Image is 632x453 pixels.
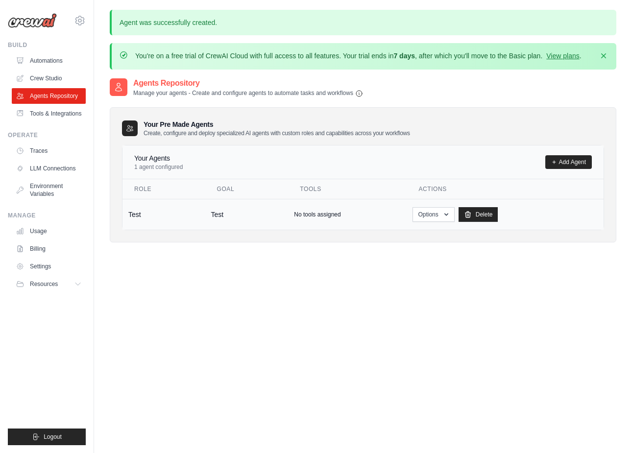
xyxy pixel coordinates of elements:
[12,241,86,257] a: Billing
[134,163,183,171] p: 1 agent configured
[8,429,86,445] button: Logout
[12,223,86,239] a: Usage
[413,207,454,222] button: Options
[294,211,340,218] p: No tools assigned
[8,13,57,28] img: Logo
[205,199,288,230] td: Test
[205,179,288,199] th: Goal
[288,179,407,199] th: Tools
[545,155,592,169] a: Add Agent
[110,10,616,35] p: Agent was successfully created.
[144,119,410,137] h3: Your Pre Made Agents
[122,199,205,230] td: Test
[8,131,86,139] div: Operate
[12,178,86,202] a: Environment Variables
[134,153,183,163] h4: Your Agents
[8,212,86,219] div: Manage
[393,52,415,60] strong: 7 days
[12,53,86,69] a: Automations
[407,179,604,199] th: Actions
[12,88,86,104] a: Agents Repository
[12,106,86,121] a: Tools & Integrations
[133,77,363,89] h2: Agents Repository
[12,143,86,159] a: Traces
[133,89,363,97] p: Manage your agents - Create and configure agents to automate tasks and workflows
[144,129,410,137] p: Create, configure and deploy specialized AI agents with custom roles and capabilities across your...
[122,179,205,199] th: Role
[12,161,86,176] a: LLM Connections
[459,207,498,222] a: Delete
[135,51,582,61] p: You're on a free trial of CrewAI Cloud with full access to all features. Your trial ends in , aft...
[44,433,62,441] span: Logout
[12,276,86,292] button: Resources
[12,259,86,274] a: Settings
[546,52,579,60] a: View plans
[8,41,86,49] div: Build
[12,71,86,86] a: Crew Studio
[30,280,58,288] span: Resources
